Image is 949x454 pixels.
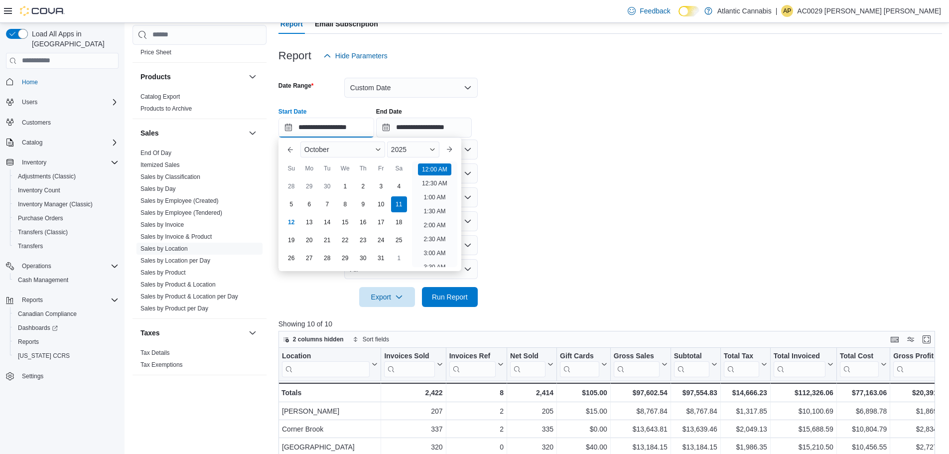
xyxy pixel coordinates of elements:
div: day-1 [391,250,407,266]
div: $10,804.79 [840,423,887,435]
a: Dashboards [10,321,123,335]
div: 2 [449,405,503,417]
div: Fr [373,160,389,176]
button: Reports [2,293,123,307]
span: Purchase Orders [18,214,63,222]
a: Tax Exemptions [140,361,183,368]
button: Open list of options [464,169,472,177]
button: Catalog [2,136,123,150]
button: Display options [905,333,917,345]
span: Transfers [18,242,43,250]
img: Cova [20,6,65,16]
div: 207 [384,405,442,417]
span: Transfers [14,240,119,252]
span: Reports [14,336,119,348]
div: $15,210.50 [774,441,833,453]
button: Products [247,71,259,83]
div: day-24 [373,232,389,248]
span: 2025 [391,146,407,153]
label: Date Range [278,82,314,90]
div: day-16 [355,214,371,230]
div: Invoices Ref [449,351,495,361]
div: $1,986.35 [724,441,767,453]
li: 12:00 AM [418,163,451,175]
a: Sales by Product per Day [140,305,208,312]
button: Taxes [140,328,245,338]
div: Invoices Ref [449,351,495,377]
button: Subtotal [674,351,717,377]
div: day-30 [319,178,335,194]
a: Transfers [14,240,47,252]
button: Location [282,351,378,377]
div: day-26 [283,250,299,266]
div: day-28 [283,178,299,194]
div: day-6 [301,196,317,212]
input: Press the down key to enter a popover containing a calendar. Press the escape key to close the po... [278,118,374,138]
span: Reports [18,338,39,346]
a: Customers [18,117,55,129]
button: Invoices Sold [384,351,442,377]
button: Inventory [2,155,123,169]
div: [PERSON_NAME] [282,405,378,417]
a: Sales by Product & Location per Day [140,293,238,300]
div: $14,666.23 [724,387,767,399]
button: Settings [2,369,123,383]
span: Operations [18,260,119,272]
span: Catalog [18,137,119,149]
button: Transfers [10,239,123,253]
span: Sales by Location [140,245,188,253]
div: $13,643.81 [614,423,668,435]
div: Location [282,351,370,377]
div: day-3 [373,178,389,194]
span: Sales by Location per Day [140,257,210,265]
a: Catalog Export [140,93,180,100]
button: Custom Date [344,78,478,98]
button: Keyboard shortcuts [889,333,901,345]
a: Sales by Classification [140,173,200,180]
div: 2,422 [384,387,442,399]
a: Canadian Compliance [14,308,81,320]
span: Sales by Classification [140,173,200,181]
p: AC0029 [PERSON_NAME] [PERSON_NAME] [797,5,941,17]
a: Itemized Sales [140,161,180,168]
div: day-2 [355,178,371,194]
span: Sales by Invoice & Product [140,233,212,241]
div: 320 [384,441,442,453]
a: Inventory Manager (Classic) [14,198,97,210]
span: Email Subscription [315,14,378,34]
div: $1,317.85 [724,405,767,417]
a: Sales by Employee (Created) [140,197,219,204]
a: End Of Day [140,150,171,156]
div: 205 [510,405,553,417]
span: Adjustments (Classic) [14,170,119,182]
div: Button. Open the month selector. October is currently selected. [300,142,385,157]
button: Total Invoiced [774,351,833,377]
button: Inventory Manager (Classic) [10,197,123,211]
div: 337 [384,423,442,435]
li: 1:00 AM [419,191,449,203]
a: Tax Details [140,349,170,356]
h3: Sales [140,128,159,138]
div: day-28 [319,250,335,266]
div: day-7 [319,196,335,212]
span: Sales by Employee (Created) [140,197,219,205]
div: Tu [319,160,335,176]
span: Operations [22,262,51,270]
button: Total Tax [724,351,767,377]
div: day-30 [355,250,371,266]
span: Customers [18,116,119,129]
span: Sort fields [363,335,389,343]
button: Run Report [422,287,478,307]
div: $10,100.69 [774,405,833,417]
div: day-4 [391,178,407,194]
p: Showing 10 of 10 [278,319,942,329]
li: 3:00 AM [419,247,449,259]
div: $13,184.15 [674,441,717,453]
button: Canadian Compliance [10,307,123,321]
button: Sales [140,128,245,138]
span: Dark Mode [678,16,679,17]
button: Inventory Count [10,183,123,197]
li: 1:30 AM [419,205,449,217]
div: Corner Brook [282,423,378,435]
span: Catalog [22,139,42,147]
